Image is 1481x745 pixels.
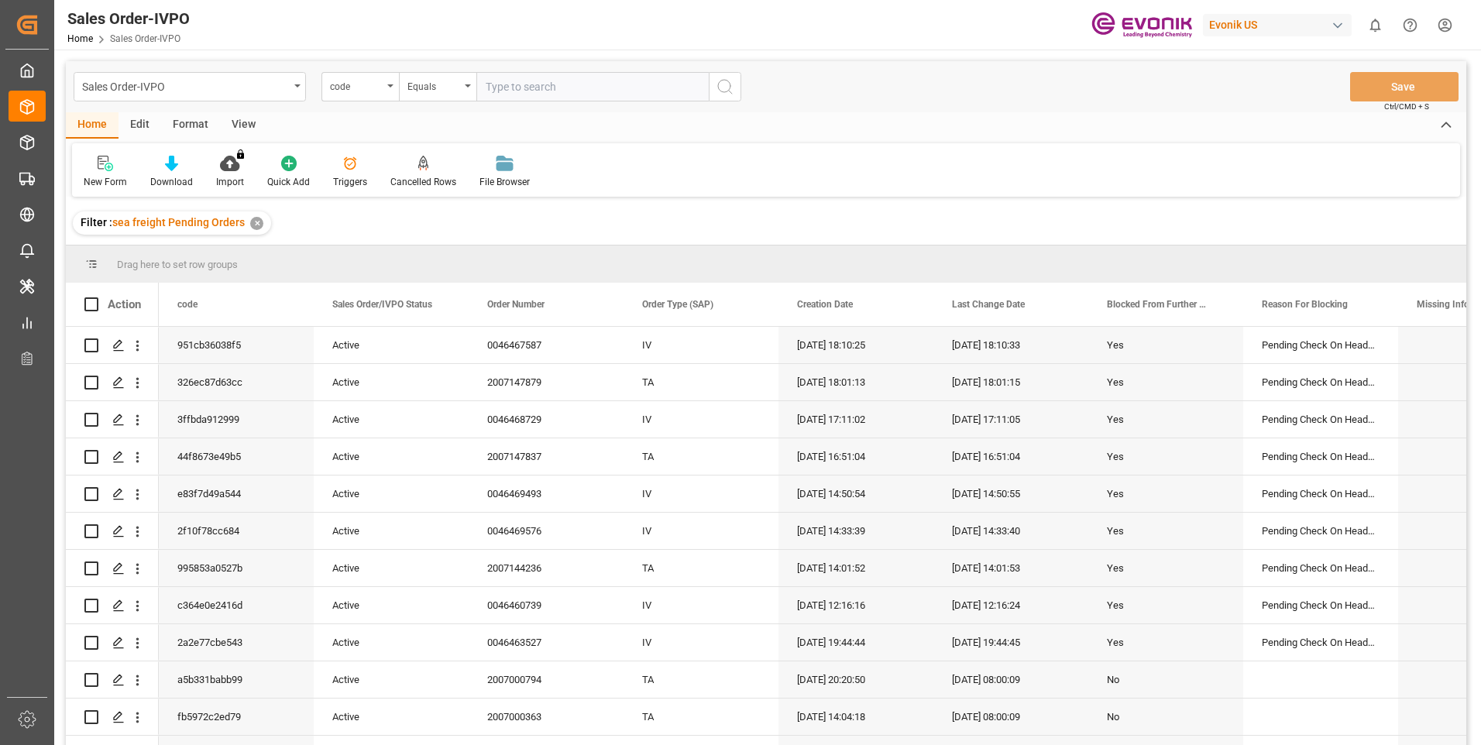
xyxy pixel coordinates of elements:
[778,438,933,475] div: [DATE] 16:51:04
[119,112,161,139] div: Edit
[933,587,1088,623] div: [DATE] 12:16:24
[778,364,933,400] div: [DATE] 18:01:13
[66,550,159,587] div: Press SPACE to select this row.
[933,364,1088,400] div: [DATE] 18:01:15
[933,513,1088,549] div: [DATE] 14:33:40
[159,438,314,475] div: 44f8673e49b5
[778,475,933,512] div: [DATE] 14:50:54
[709,72,741,101] button: search button
[332,699,450,735] div: Active
[332,299,432,310] span: Sales Order/IVPO Status
[487,299,545,310] span: Order Number
[112,216,245,228] span: sea freight Pending Orders
[159,661,314,698] div: a5b331babb99
[624,327,778,363] div: IV
[469,624,624,661] div: 0046463527
[469,587,624,623] div: 0046460739
[778,513,933,549] div: [DATE] 14:33:39
[332,439,450,475] div: Active
[66,661,159,699] div: Press SPACE to select this row.
[1107,365,1225,400] div: Yes
[778,327,933,363] div: [DATE] 18:10:25
[67,33,93,44] a: Home
[469,438,624,475] div: 2007147837
[1107,699,1225,735] div: No
[150,175,193,189] div: Download
[108,297,141,311] div: Action
[332,365,450,400] div: Active
[399,72,476,101] button: open menu
[1243,401,1398,438] div: Pending Check On Header Level, Special Transport Requirements Unchecked
[74,72,306,101] button: open menu
[330,76,383,94] div: code
[66,699,159,736] div: Press SPACE to select this row.
[778,401,933,438] div: [DATE] 17:11:02
[66,401,159,438] div: Press SPACE to select this row.
[1243,364,1398,400] div: Pending Check On Header Level, Special Transport Requirements Unchecked
[332,328,450,363] div: Active
[1107,588,1225,623] div: Yes
[624,624,778,661] div: IV
[624,364,778,400] div: TA
[624,587,778,623] div: IV
[1091,12,1192,39] img: Evonik-brand-mark-Deep-Purple-RGB.jpeg_1700498283.jpeg
[390,175,456,189] div: Cancelled Rows
[469,364,624,400] div: 2007147879
[1243,513,1398,549] div: Pending Check On Header Level, Special Transport Requirements Unchecked
[177,299,198,310] span: code
[1243,624,1398,661] div: Pending Check On Header Level, Special Transport Requirements Unchecked
[267,175,310,189] div: Quick Add
[1243,550,1398,586] div: Pending Check On Header Level, Special Transport Requirements Unchecked
[333,175,367,189] div: Triggers
[1107,662,1225,698] div: No
[1393,8,1428,43] button: Help Center
[933,661,1088,698] div: [DATE] 08:00:09
[1107,328,1225,363] div: Yes
[332,402,450,438] div: Active
[66,475,159,513] div: Press SPACE to select this row.
[469,661,624,698] div: 2007000794
[159,587,314,623] div: c364e0e2416d
[159,327,314,363] div: 951cb36038f5
[479,175,530,189] div: File Browser
[778,661,933,698] div: [DATE] 20:20:50
[332,588,450,623] div: Active
[476,72,709,101] input: Type to search
[624,438,778,475] div: TA
[332,551,450,586] div: Active
[159,475,314,512] div: e83f7d49a544
[469,699,624,735] div: 2007000363
[159,550,314,586] div: 995853a0527b
[933,624,1088,661] div: [DATE] 19:44:45
[332,476,450,512] div: Active
[66,624,159,661] div: Press SPACE to select this row.
[1107,513,1225,549] div: Yes
[933,699,1088,735] div: [DATE] 08:00:09
[469,401,624,438] div: 0046468729
[1350,72,1459,101] button: Save
[1243,438,1398,475] div: Pending Check On Header Level, Special Transport Requirements Unchecked
[933,327,1088,363] div: [DATE] 18:10:33
[1107,551,1225,586] div: Yes
[66,327,159,364] div: Press SPACE to select this row.
[1262,299,1348,310] span: Reason For Blocking
[778,587,933,623] div: [DATE] 12:16:16
[624,475,778,512] div: IV
[1203,14,1352,36] div: Evonik US
[332,625,450,661] div: Active
[220,112,267,139] div: View
[642,299,713,310] span: Order Type (SAP)
[1107,439,1225,475] div: Yes
[332,513,450,549] div: Active
[469,475,624,512] div: 0046469493
[159,401,314,438] div: 3ffbda912999
[1243,587,1398,623] div: Pending Check On Header Level, Special Transport Requirements Unchecked
[67,7,190,30] div: Sales Order-IVPO
[1243,327,1398,363] div: Pending Check On Header Level, Special Transport Requirements Unchecked
[159,364,314,400] div: 326ec87d63cc
[81,216,112,228] span: Filter :
[624,513,778,549] div: IV
[778,699,933,735] div: [DATE] 14:04:18
[469,550,624,586] div: 2007144236
[1384,101,1429,112] span: Ctrl/CMD + S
